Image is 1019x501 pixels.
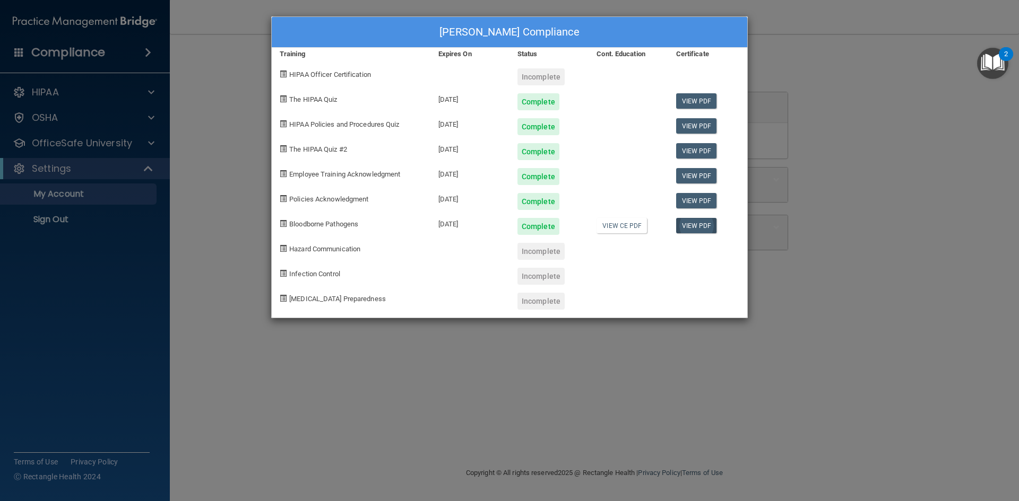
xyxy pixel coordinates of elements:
[289,170,400,178] span: Employee Training Acknowledgment
[289,95,337,103] span: The HIPAA Quiz
[430,185,509,210] div: [DATE]
[517,118,559,135] div: Complete
[517,218,559,235] div: Complete
[289,245,360,253] span: Hazard Communication
[430,48,509,60] div: Expires On
[430,110,509,135] div: [DATE]
[517,168,559,185] div: Complete
[977,48,1008,79] button: Open Resource Center, 2 new notifications
[676,218,717,233] a: View PDF
[289,295,386,303] span: [MEDICAL_DATA] Preparedness
[676,143,717,159] a: View PDF
[517,293,565,310] div: Incomplete
[430,85,509,110] div: [DATE]
[668,48,747,60] div: Certificate
[676,118,717,134] a: View PDF
[430,210,509,235] div: [DATE]
[589,48,668,60] div: Cont. Education
[289,145,347,153] span: The HIPAA Quiz #2
[289,195,368,203] span: Policies Acknowledgment
[517,193,559,210] div: Complete
[676,93,717,109] a: View PDF
[509,48,589,60] div: Status
[676,168,717,183] a: View PDF
[517,68,565,85] div: Incomplete
[517,268,565,285] div: Incomplete
[272,48,430,60] div: Training
[289,71,371,78] span: HIPAA Officer Certification
[289,220,358,228] span: Bloodborne Pathogens
[289,270,340,278] span: Infection Control
[517,143,559,160] div: Complete
[517,243,565,260] div: Incomplete
[430,160,509,185] div: [DATE]
[289,120,399,128] span: HIPAA Policies and Procedures Quiz
[676,193,717,208] a: View PDF
[1004,54,1008,68] div: 2
[597,218,647,233] a: View CE PDF
[430,135,509,160] div: [DATE]
[272,17,747,48] div: [PERSON_NAME] Compliance
[517,93,559,110] div: Complete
